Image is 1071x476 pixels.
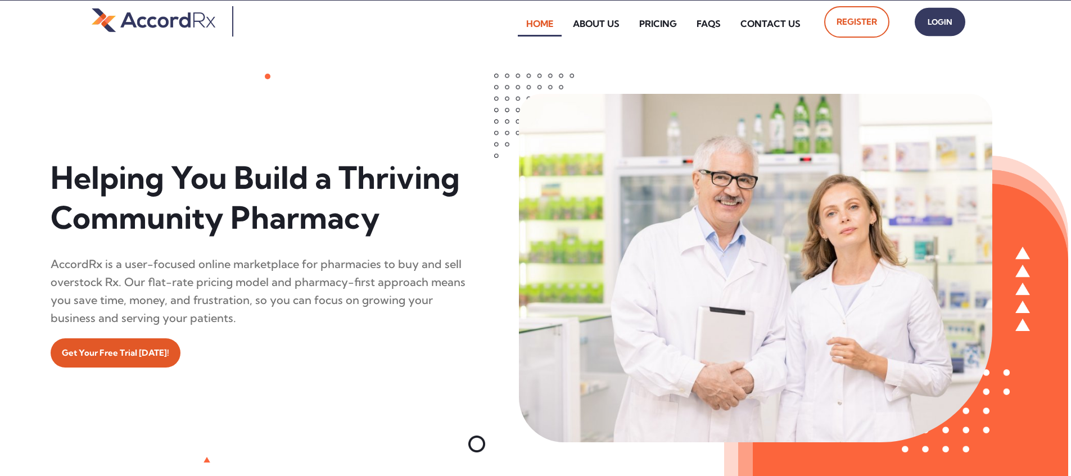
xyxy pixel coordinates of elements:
a: Home [518,11,562,37]
img: default-logo [92,6,215,34]
a: Get Your Free Trial [DATE]! [51,338,180,368]
h1: Helping You Build a Thriving Community Pharmacy [51,158,468,238]
a: Login [915,8,965,37]
div: AccordRx is a user-focused online marketplace for pharmacies to buy and sell overstock Rx. Our fl... [51,255,468,327]
a: Contact Us [732,11,809,37]
span: Register [837,13,877,31]
a: Pricing [631,11,685,37]
a: Register [824,6,889,38]
a: About Us [564,11,628,37]
a: FAQs [688,11,729,37]
span: Get Your Free Trial [DATE]! [62,344,169,362]
span: Login [926,14,954,30]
